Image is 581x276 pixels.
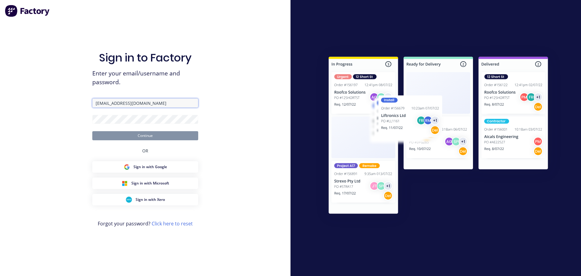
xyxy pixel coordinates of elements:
a: Click here to reset [152,220,193,227]
h1: Sign in to Factory [99,51,192,64]
button: Microsoft Sign inSign in with Microsoft [92,178,198,189]
input: Email/Username [92,98,198,108]
div: OR [142,140,148,161]
button: Continue [92,131,198,140]
button: Google Sign inSign in with Google [92,161,198,173]
img: Sign in [315,45,561,228]
span: Sign in with Microsoft [131,181,169,186]
img: Xero Sign in [126,197,132,203]
img: Microsoft Sign in [122,180,128,186]
span: Sign in with Google [133,164,167,170]
img: Factory [5,5,50,17]
img: Google Sign in [124,164,130,170]
span: Enter your email/username and password. [92,69,198,87]
span: Forgot your password? [98,220,193,227]
button: Xero Sign inSign in with Xero [92,194,198,205]
span: Sign in with Xero [136,197,165,202]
